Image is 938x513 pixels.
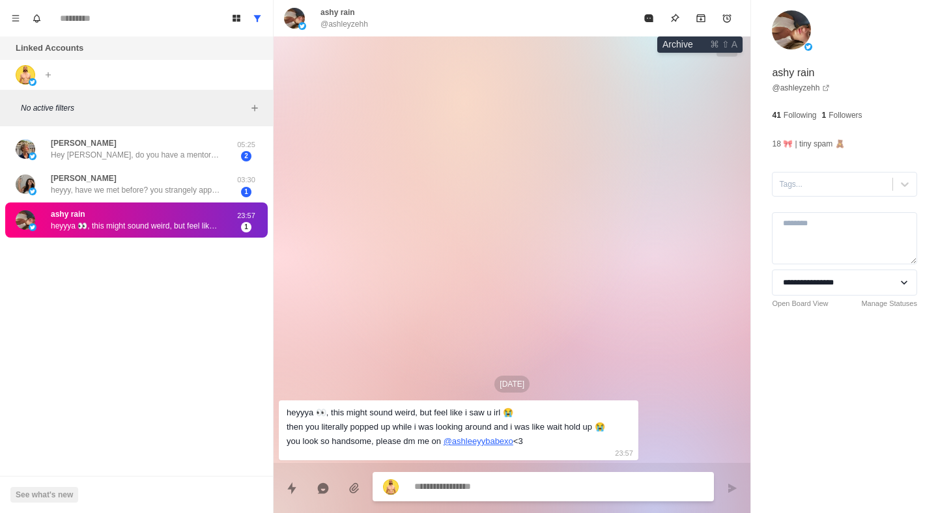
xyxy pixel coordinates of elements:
[10,487,78,503] button: See what's new
[241,222,251,232] span: 1
[341,475,367,501] button: Add media
[772,109,780,121] p: 41
[51,173,117,184] p: [PERSON_NAME]
[21,102,247,114] p: No active filters
[284,8,305,29] img: picture
[829,109,862,121] p: Followers
[51,184,220,196] p: heyyy, have we met before? you strangely appeared on the suggested friends, andd i think u are rl...
[29,78,36,86] img: picture
[714,5,740,31] button: Add reminder
[5,8,26,29] button: Menu
[247,100,263,116] button: Add filters
[383,479,399,495] img: picture
[16,139,35,159] img: picture
[16,210,35,230] img: picture
[29,152,36,160] img: picture
[26,8,47,29] button: Notifications
[51,149,220,161] p: Hey [PERSON_NAME], do you have a mentorship offer right now?
[287,406,610,449] div: heyyya 👀, this might sound weird, but feel like i saw u irl 😭 then you literally popped up while ...
[822,109,827,121] p: 1
[247,8,268,29] button: Show all conversations
[320,18,368,30] p: @ashleyzehh
[861,298,917,309] a: Manage Statuses
[444,436,513,446] a: @ashleeyybabexo
[320,7,355,18] p: ashy rain
[804,43,812,51] img: picture
[16,42,83,55] p: Linked Accounts
[230,210,263,221] p: 23:57
[241,151,251,161] span: 2
[51,220,220,232] p: heyyya 👀, this might sound weird, but feel like i saw u irl 😭 then you literally popped up while ...
[772,298,828,309] a: Open Board View
[230,139,263,150] p: 05:25
[772,137,844,151] p: 18 🎀 | tiny spam 🧸
[16,174,35,194] img: picture
[16,65,35,85] img: picture
[40,67,56,83] button: Add account
[784,109,817,121] p: Following
[662,5,688,31] button: Pin
[636,5,662,31] button: Mark as read
[772,10,811,49] img: picture
[298,22,306,30] img: picture
[279,475,305,501] button: Quick replies
[688,5,714,31] button: Archive
[241,187,251,197] span: 1
[226,8,247,29] button: Board View
[230,174,263,186] p: 03:30
[772,82,830,94] a: @ashleyzehh
[51,137,117,149] p: [PERSON_NAME]
[719,475,745,501] button: Send message
[51,208,85,220] p: ashy rain
[494,376,530,393] p: [DATE]
[29,223,36,231] img: picture
[29,187,36,195] img: picture
[310,475,336,501] button: Reply with AI
[772,65,814,81] p: ashy rain
[615,446,633,460] p: 23:57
